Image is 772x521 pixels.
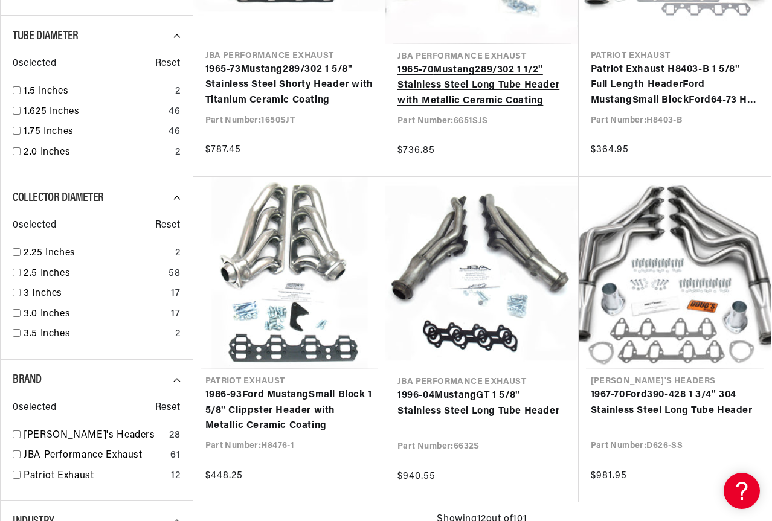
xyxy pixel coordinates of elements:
[13,192,104,204] span: Collector Diameter
[24,104,164,120] a: 1.625 Inches
[397,388,567,419] a: 1996-04MustangGT 1 5/8" Stainless Steel Long Tube Header
[169,104,180,120] div: 46
[24,124,164,140] a: 1.75 Inches
[175,145,181,161] div: 2
[155,218,181,234] span: Reset
[591,388,759,418] a: 1967-70Ford390-428 1 3/4" 304 Stainless Steel Long Tube Header
[169,428,180,444] div: 28
[170,448,180,464] div: 61
[175,327,181,342] div: 2
[171,307,180,322] div: 17
[13,218,56,234] span: 0 selected
[13,374,42,386] span: Brand
[24,266,164,282] a: 2.5 Inches
[171,468,180,484] div: 12
[13,30,79,42] span: Tube Diameter
[24,448,166,464] a: JBA Performance Exhaust
[205,62,374,109] a: 1965-73Mustang289/302 1 5/8" Stainless Steel Shorty Header with Titanium Ceramic Coating
[169,266,180,282] div: 58
[205,388,374,434] a: 1986-93Ford MustangSmall Block 1 5/8" Clippster Header with Metallic Ceramic Coating
[175,246,181,261] div: 2
[24,145,170,161] a: 2.0 Inches
[175,84,181,100] div: 2
[397,63,567,109] a: 1965-70Mustang289/302 1 1/2" Stainless Steel Long Tube Header with Metallic Ceramic Coating
[13,400,56,416] span: 0 selected
[169,124,180,140] div: 46
[24,286,166,302] a: 3 Inches
[155,400,181,416] span: Reset
[155,56,181,72] span: Reset
[24,327,170,342] a: 3.5 Inches
[591,62,759,109] a: Patriot Exhaust H8403-B 1 5/8" Full Length HeaderFord MustangSmall BlockFord64-73 Hi-Temp Black C...
[13,56,56,72] span: 0 selected
[24,246,170,261] a: 2.25 Inches
[24,468,166,484] a: Patriot Exhaust
[171,286,180,302] div: 17
[24,428,164,444] a: [PERSON_NAME]'s Headers
[24,307,166,322] a: 3.0 Inches
[24,84,170,100] a: 1.5 Inches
